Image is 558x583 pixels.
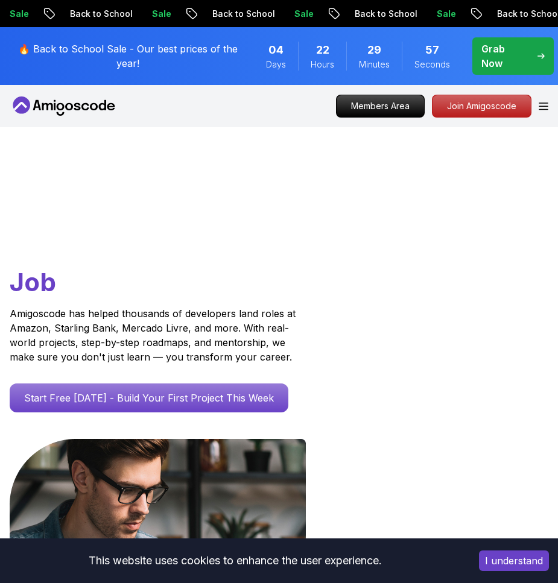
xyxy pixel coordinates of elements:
div: This website uses cookies to enhance the user experience. [9,547,461,574]
span: Minutes [359,58,390,71]
h1: Go From Learning to Hired: Master Java, Spring Boot & Cloud Skills That Get You the [10,195,548,299]
p: Sale [141,8,180,20]
p: 🔥 Back to School Sale - Our best prices of the year! [7,42,248,71]
p: Join Amigoscode [433,95,531,117]
a: Join Amigoscode [432,95,531,118]
p: Grab Now [481,42,528,71]
a: Start Free [DATE] - Build Your First Project This Week [10,383,288,412]
p: Back to School [201,8,284,20]
p: Sale [426,8,464,20]
p: Sale [284,8,322,20]
span: 29 Minutes [367,42,381,58]
span: Days [266,58,286,71]
span: Job [10,266,56,297]
span: 57 Seconds [425,42,439,58]
span: 22 Hours [316,42,329,58]
p: Back to School [59,8,141,20]
span: Seconds [414,58,450,71]
p: Back to School [344,8,426,20]
span: Hours [311,58,334,71]
span: 4 Days [268,42,284,58]
button: Open Menu [539,102,548,110]
a: Members Area [336,95,425,118]
button: Accept cookies [479,550,549,571]
p: Amigoscode has helped thousands of developers land roles at Amazon, Starling Bank, Mercado Livre,... [10,306,299,364]
p: Members Area [337,95,424,117]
